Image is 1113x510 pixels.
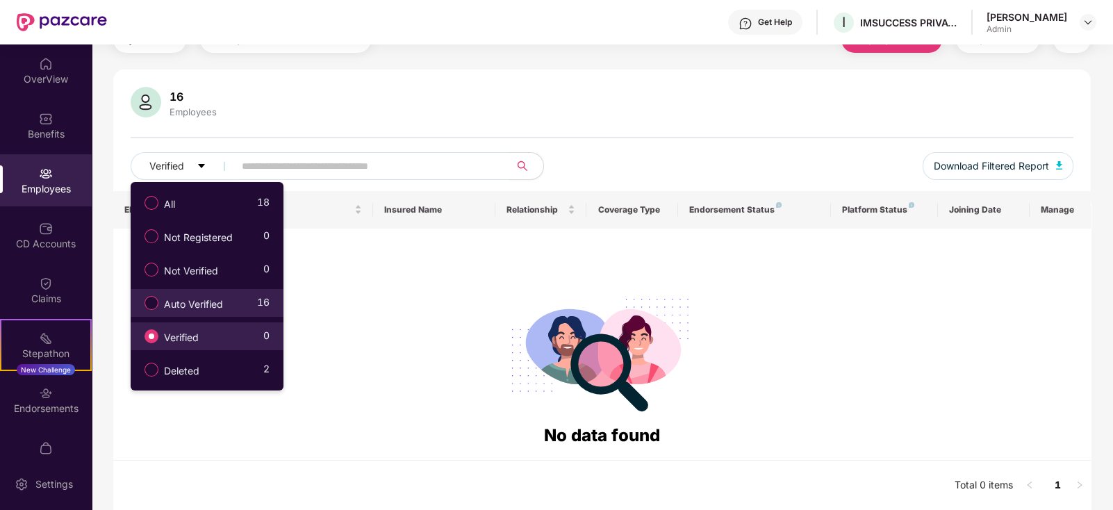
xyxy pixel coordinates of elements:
img: svg+xml;base64,PHN2ZyBpZD0iSG9tZSIgeG1sbnM9Imh0dHA6Ly93d3cudzMub3JnLzIwMDAvc3ZnIiB3aWR0aD0iMjAiIG... [39,57,53,71]
th: Relationship [495,191,587,229]
button: right [1069,475,1091,497]
img: svg+xml;base64,PHN2ZyBpZD0iU2V0dGluZy0yMHgyMCIgeG1sbnM9Imh0dHA6Ly93d3cudzMub3JnLzIwMDAvc3ZnIiB3aW... [15,477,28,491]
div: Employees [167,106,220,117]
img: svg+xml;base64,PHN2ZyB4bWxucz0iaHR0cDovL3d3dy53My5vcmcvMjAwMC9zdmciIHhtbG5zOnhsaW5rPSJodHRwOi8vd3... [131,87,161,117]
button: Verifiedcaret-down [131,152,239,180]
img: svg+xml;base64,PHN2ZyBpZD0iQ0RfQWNjb3VudHMiIGRhdGEtbmFtZT0iQ0QgQWNjb3VudHMiIHhtbG5zPSJodHRwOi8vd3... [39,222,53,236]
span: 0 [263,261,270,281]
span: 16 [257,295,270,315]
div: New Challenge [17,364,75,375]
th: Coverage Type [586,191,678,229]
span: Deleted [158,363,205,379]
div: 16 [167,90,220,104]
span: left [1025,481,1034,489]
span: caret-down [197,161,206,172]
img: New Pazcare Logo [17,13,107,31]
img: svg+xml;base64,PHN2ZyBpZD0iQ2xhaW0iIHhtbG5zPSJodHRwOi8vd3d3LnczLm9yZy8yMDAwL3N2ZyIgd2lkdGg9IjIwIi... [39,277,53,290]
span: EID [124,204,168,215]
img: svg+xml;base64,PHN2ZyBpZD0iTXlfT3JkZXJzIiBkYXRhLW5hbWU9Ik15IE9yZGVycyIgeG1sbnM9Imh0dHA6Ly93d3cudz... [39,441,53,455]
div: Endorsement Status [689,204,820,215]
span: 0 [263,228,270,248]
span: Verified [149,158,184,174]
li: Previous Page [1019,475,1041,497]
div: Admin [987,24,1067,35]
span: 2 [263,361,270,381]
li: Total 0 items [955,475,1013,497]
div: [PERSON_NAME] [987,10,1067,24]
img: svg+xml;base64,PHN2ZyBpZD0iRW5kb3JzZW1lbnRzIiB4bWxucz0iaHR0cDovL3d3dy53My5vcmcvMjAwMC9zdmciIHdpZH... [39,386,53,400]
span: I [842,14,846,31]
span: 18 [257,195,270,215]
div: Stepathon [1,347,90,361]
button: left [1019,475,1041,497]
span: Relationship [506,204,566,215]
span: right [1075,481,1084,489]
span: Auto Verified [158,297,229,312]
img: svg+xml;base64,PHN2ZyB4bWxucz0iaHR0cDovL3d3dy53My5vcmcvMjAwMC9zdmciIHhtbG5zOnhsaW5rPSJodHRwOi8vd3... [1056,161,1063,170]
li: Next Page [1069,475,1091,497]
span: Not Registered [158,230,238,245]
th: EID [113,191,190,229]
img: svg+xml;base64,PHN2ZyBpZD0iQmVuZWZpdHMiIHhtbG5zPSJodHRwOi8vd3d3LnczLm9yZy8yMDAwL3N2ZyIgd2lkdGg9Ij... [39,112,53,126]
span: All [158,197,181,212]
span: Not Verified [158,263,224,279]
img: svg+xml;base64,PHN2ZyBpZD0iRW1wbG95ZWVzIiB4bWxucz0iaHR0cDovL3d3dy53My5vcmcvMjAwMC9zdmciIHdpZHRoPS... [39,167,53,181]
div: Settings [31,477,77,491]
button: search [509,152,544,180]
img: svg+xml;base64,PHN2ZyB4bWxucz0iaHR0cDovL3d3dy53My5vcmcvMjAwMC9zdmciIHdpZHRoPSIyODgiIGhlaWdodD0iMj... [502,281,702,422]
img: svg+xml;base64,PHN2ZyBpZD0iSGVscC0zMngzMiIgeG1sbnM9Imh0dHA6Ly93d3cudzMub3JnLzIwMDAvc3ZnIiB3aWR0aD... [739,17,752,31]
button: Download Filtered Report [923,152,1074,180]
span: search [509,161,536,172]
th: Insured Name [373,191,495,229]
th: Joining Date [938,191,1030,229]
span: Verified [158,330,204,345]
span: Download Filtered Report [934,158,1049,174]
div: Get Help [758,17,792,28]
img: svg+xml;base64,PHN2ZyB4bWxucz0iaHR0cDovL3d3dy53My5vcmcvMjAwMC9zdmciIHdpZHRoPSIyMSIgaGVpZ2h0PSIyMC... [39,331,53,345]
img: svg+xml;base64,PHN2ZyBpZD0iRHJvcGRvd24tMzJ4MzIiIHhtbG5zPSJodHRwOi8vd3d3LnczLm9yZy8yMDAwL3N2ZyIgd2... [1082,17,1094,28]
img: svg+xml;base64,PHN2ZyB4bWxucz0iaHR0cDovL3d3dy53My5vcmcvMjAwMC9zdmciIHdpZHRoPSI4IiBoZWlnaHQ9IjgiIH... [909,202,914,208]
span: No data found [544,425,660,445]
img: svg+xml;base64,PHN2ZyB4bWxucz0iaHR0cDovL3d3dy53My5vcmcvMjAwMC9zdmciIHdpZHRoPSI4IiBoZWlnaHQ9IjgiIH... [776,202,782,208]
span: 0 [263,328,270,348]
th: Manage [1030,191,1091,229]
div: IMSUCCESS PRIVATE LIMITED [860,16,957,29]
div: Platform Status [842,204,927,215]
a: 1 [1046,475,1069,495]
li: 1 [1046,475,1069,497]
